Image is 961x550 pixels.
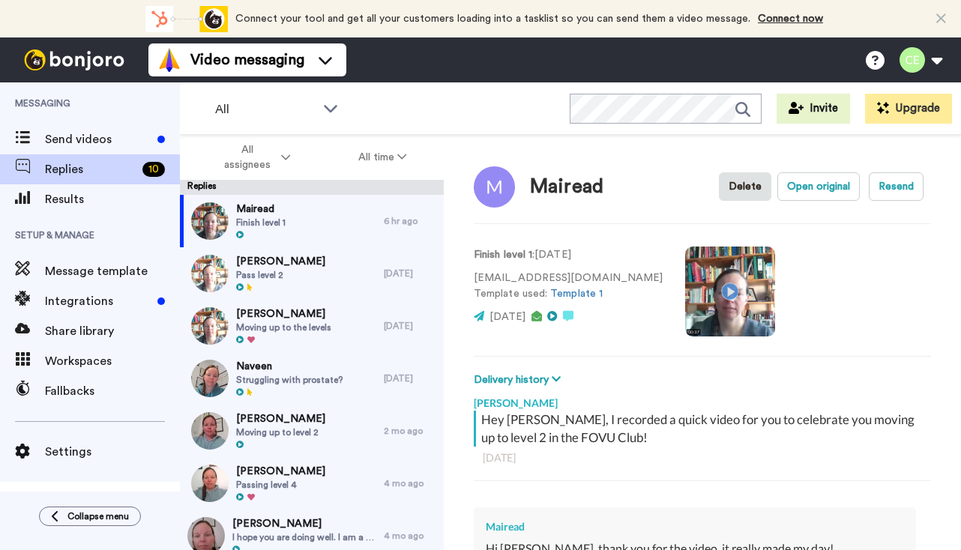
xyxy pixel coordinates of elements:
[45,322,180,340] span: Share library
[215,100,316,118] span: All
[191,202,229,240] img: 9713f3ce-e767-4a29-a81a-9531163ee78b-thumb.jpg
[235,13,750,24] span: Connect your tool and get all your customers loading into a tasklist so you can send them a video...
[869,172,924,201] button: Resend
[236,479,325,491] span: Passing level 4
[481,411,927,447] div: Hey [PERSON_NAME], I recorded a quick video for you to celebrate you moving up to level 2 in the ...
[45,160,136,178] span: Replies
[142,162,165,177] div: 10
[777,94,850,124] button: Invite
[384,320,436,332] div: [DATE]
[180,195,444,247] a: MaireadFinish level 16 hr ago
[236,202,286,217] span: Mairead
[191,465,229,502] img: 21136e06-2376-4c24-b9c3-f59b95dec352-thumb.jpg
[217,142,278,172] span: All assignees
[180,352,444,405] a: NaveenStruggling with prostate?[DATE]
[145,6,228,32] div: animation
[190,49,304,70] span: Video messaging
[384,215,436,227] div: 6 hr ago
[180,180,444,195] div: Replies
[474,247,663,263] p: : [DATE]
[45,292,151,310] span: Integrations
[758,13,823,24] a: Connect now
[18,49,130,70] img: bj-logo-header-white.svg
[45,130,151,148] span: Send videos
[236,374,343,386] span: Struggling with prostate?
[232,516,376,531] span: [PERSON_NAME]
[486,519,904,534] div: Mairead
[474,372,565,388] button: Delivery history
[865,94,952,124] button: Upgrade
[483,450,922,465] div: [DATE]
[236,254,325,269] span: [PERSON_NAME]
[236,464,325,479] span: [PERSON_NAME]
[489,312,525,322] span: [DATE]
[236,269,325,281] span: Pass level 2
[236,411,325,426] span: [PERSON_NAME]
[236,359,343,374] span: Naveen
[474,388,931,411] div: [PERSON_NAME]
[232,531,376,543] span: I hope you are doing well. I am a Master's scholar in Veterinary Medicine at the [GEOGRAPHIC_DATA...
[180,300,444,352] a: [PERSON_NAME]Moving up to the levels[DATE]
[236,217,286,229] span: Finish level 1
[67,510,129,522] span: Collapse menu
[191,412,229,450] img: e63534e0-a85f-433a-a792-b12db13b6716-thumb.jpg
[719,172,771,201] button: Delete
[530,176,603,198] div: Mairead
[777,172,860,201] button: Open original
[325,144,442,171] button: All time
[384,268,436,279] div: [DATE]
[45,262,180,280] span: Message template
[157,48,181,72] img: vm-color.svg
[45,190,180,208] span: Results
[45,352,180,370] span: Workspaces
[180,457,444,510] a: [PERSON_NAME]Passing level 44 mo ago
[191,360,229,397] img: 6e338cf6-0b5a-4448-a1ab-0408fa2b93d0-thumb.jpg
[384,425,436,437] div: 2 mo ago
[191,307,229,345] img: 151e6642-1c83-4d57-a1e4-e9ad728443e3-thumb.jpg
[45,443,180,461] span: Settings
[474,166,515,208] img: Image of Mairead
[191,255,229,292] img: d25b2fe0-23d5-4545-a410-9ec3baa9bbbc-thumb.jpg
[384,477,436,489] div: 4 mo ago
[236,306,331,321] span: [PERSON_NAME]
[39,507,141,526] button: Collapse menu
[180,247,444,300] a: [PERSON_NAME]Pass level 2[DATE]
[236,321,331,333] span: Moving up to the levels
[180,405,444,457] a: [PERSON_NAME]Moving up to level 22 mo ago
[550,288,603,299] a: Template 1
[183,136,325,178] button: All assignees
[45,382,180,400] span: Fallbacks
[474,271,663,302] p: [EMAIL_ADDRESS][DOMAIN_NAME] Template used:
[384,530,436,542] div: 4 mo ago
[236,426,325,438] span: Moving up to level 2
[474,250,532,260] strong: Finish level 1
[384,372,436,384] div: [DATE]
